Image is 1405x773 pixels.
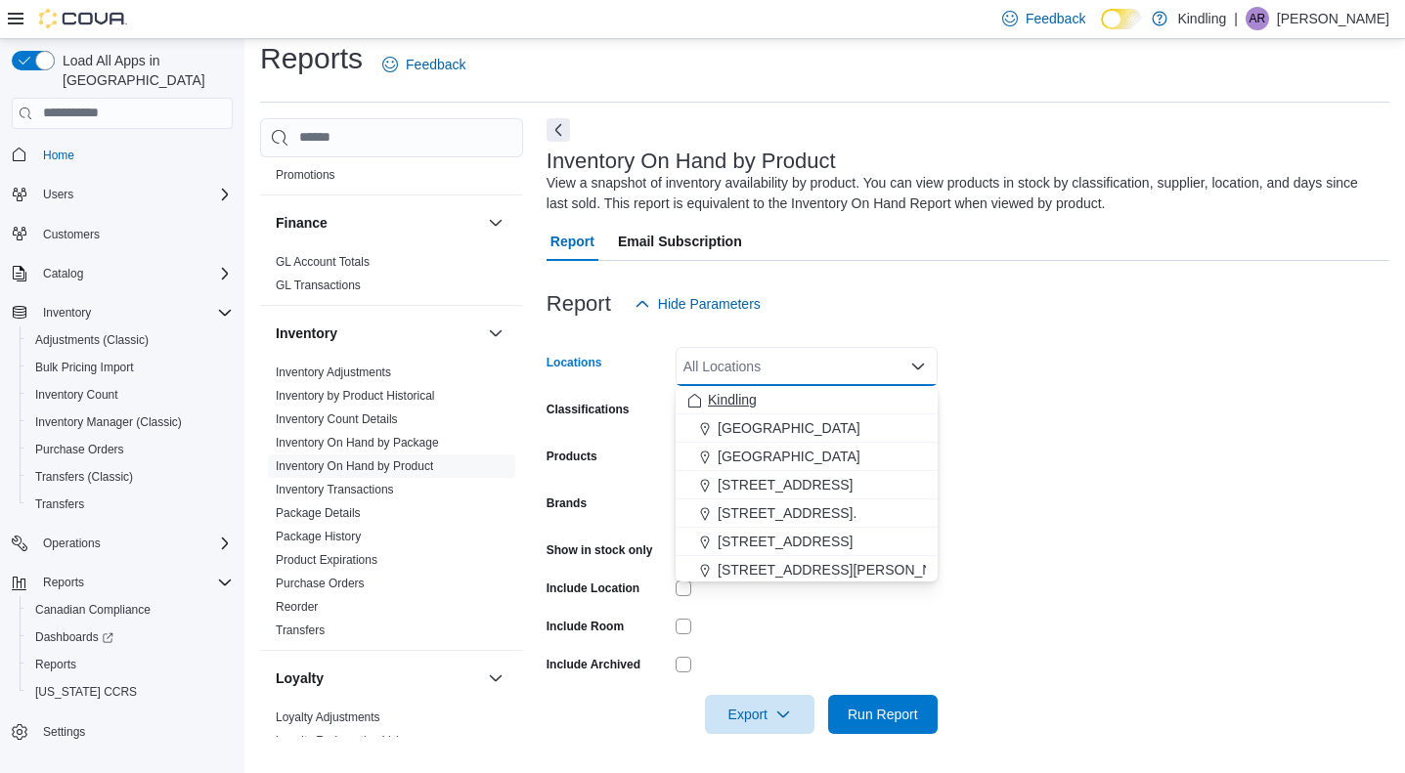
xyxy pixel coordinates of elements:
a: Adjustments (Classic) [27,328,156,352]
div: Loyalty [260,706,523,760]
a: Loyalty Redemption Values [276,734,417,748]
button: Transfers (Classic) [20,463,241,491]
h3: Inventory On Hand by Product [547,150,836,173]
span: Home [43,148,74,163]
div: Inventory [260,361,523,650]
span: Settings [35,719,233,744]
span: Home [35,143,233,167]
span: Inventory Manager (Classic) [27,410,233,434]
button: Home [4,141,241,169]
label: Brands [547,495,587,511]
span: Package History [276,529,361,544]
span: Inventory [35,301,233,324]
span: Customers [43,227,100,242]
span: Reports [35,657,76,672]
button: Canadian Compliance [20,596,241,623]
span: Bulk Pricing Import [27,356,233,379]
a: Purchase Orders [27,438,132,461]
button: Users [35,183,81,206]
a: Inventory On Hand by Package [276,436,439,450]
a: Promotions [276,168,335,182]
span: Purchase Orders [35,442,124,457]
button: Catalog [4,260,241,287]
a: Reorder [276,600,318,614]
a: Home [35,144,82,167]
a: Dashboards [20,623,241,651]
p: | [1234,7,1238,30]
button: [STREET_ADDRESS]. [676,499,938,528]
span: Reorder [276,599,318,615]
button: Reports [35,571,92,594]
label: Show in stock only [547,542,653,558]
label: Include Room [547,619,624,634]
button: [GEOGRAPHIC_DATA] [676,414,938,443]
div: andrew rhodes [1246,7,1269,30]
span: Kindling [708,390,757,409]
span: Package Details [276,505,361,521]
span: Operations [43,536,101,551]
span: Loyalty Redemption Values [276,733,417,749]
h3: Inventory [276,323,337,343]
button: Hide Parameters [627,284,768,323]
button: [STREET_ADDRESS] [676,471,938,499]
span: [GEOGRAPHIC_DATA] [718,418,860,438]
span: Inventory Count Details [276,411,398,427]
span: Catalog [43,266,83,281]
a: Loyalty Adjustments [276,710,380,724]
div: Finance [260,250,523,305]
a: Inventory Count [27,383,126,407]
button: Customers [4,220,241,248]
button: Adjustments (Classic) [20,326,241,354]
span: Catalog [35,262,233,285]
a: Reports [27,653,84,676]
a: Promotion Details [276,145,369,158]
span: Adjustments (Classic) [27,328,233,352]
span: Reports [27,653,233,676]
span: Inventory by Product Historical [276,388,435,404]
button: Operations [4,530,241,557]
label: Classifications [547,402,630,417]
button: Inventory [484,322,507,345]
button: Finance [276,213,480,233]
span: Inventory Count [27,383,233,407]
a: GL Transactions [276,279,361,292]
span: Transfers (Classic) [27,465,233,489]
button: Loyalty [276,668,480,688]
span: Transfers [35,496,84,512]
span: Export [717,695,803,734]
span: Inventory [43,305,91,321]
span: Inventory Adjustments [276,365,391,380]
span: Dashboards [27,625,233,649]
span: Inventory Count [35,387,118,403]
span: Loyalty Adjustments [276,709,380,725]
span: Inventory Transactions [276,482,394,497]
a: Bulk Pricing Import [27,356,142,379]
a: Transfers (Classic) [27,465,141,489]
img: Cova [39,9,127,28]
span: Purchase Orders [27,438,233,461]
span: [STREET_ADDRESS]. [718,503,856,523]
button: Settings [4,717,241,746]
span: GL Account Totals [276,254,370,270]
span: Transfers [27,493,233,516]
a: Canadian Compliance [27,598,158,622]
label: Products [547,449,597,464]
span: Report [550,222,594,261]
span: Hide Parameters [658,294,761,314]
span: Load All Apps in [GEOGRAPHIC_DATA] [55,51,233,90]
div: Choose from the following options [676,386,938,754]
p: Kindling [1177,7,1226,30]
a: Purchase Orders [276,577,365,590]
label: Locations [547,355,602,370]
span: GL Transactions [276,278,361,293]
p: [PERSON_NAME] [1277,7,1389,30]
span: [US_STATE] CCRS [35,684,137,700]
span: Customers [35,222,233,246]
span: [STREET_ADDRESS] [718,532,853,551]
span: Run Report [848,705,918,724]
button: Loyalty [484,666,507,690]
span: Promotions [276,167,335,183]
span: ar [1250,7,1266,30]
span: Users [35,183,233,206]
button: [GEOGRAPHIC_DATA] [676,443,938,471]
